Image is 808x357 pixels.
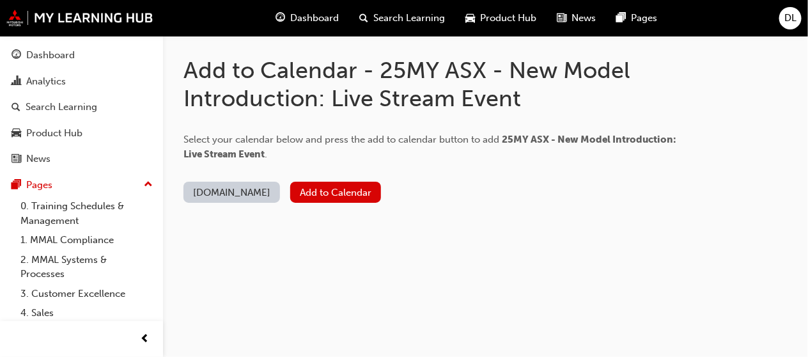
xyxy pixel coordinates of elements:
[144,177,153,193] span: up-icon
[606,5,667,31] a: pages-iconPages
[26,100,97,115] div: Search Learning
[571,11,596,26] span: News
[183,134,676,160] span: 25MY ASX - New Model Introduction: Live Stream Event
[616,10,626,26] span: pages-icon
[12,50,21,61] span: guage-icon
[5,70,158,93] a: Analytics
[779,7,802,29] button: DL
[276,10,285,26] span: guage-icon
[784,11,796,26] span: DL
[12,154,21,165] span: news-icon
[183,56,695,112] h1: Add to Calendar - 25MY ASX - New Model Introduction: Live Stream Event
[15,250,158,284] a: 2. MMAL Systems & Processes
[6,10,153,26] img: mmal
[5,122,158,145] a: Product Hub
[12,180,21,191] span: pages-icon
[373,11,445,26] span: Search Learning
[557,10,566,26] span: news-icon
[290,182,381,203] button: Add to Calendar
[26,178,52,193] div: Pages
[265,5,349,31] a: guage-iconDashboard
[26,152,50,166] div: News
[141,331,150,347] span: prev-icon
[5,95,158,119] a: Search Learning
[5,41,158,173] button: DashboardAnalyticsSearch LearningProduct HubNews
[15,230,158,250] a: 1. MMAL Compliance
[290,11,339,26] span: Dashboard
[26,126,82,141] div: Product Hub
[547,5,606,31] a: news-iconNews
[5,147,158,171] a: News
[183,134,676,160] span: Select your calendar below and press the add to calendar button to add .
[15,284,158,304] a: 3. Customer Excellence
[5,173,158,197] button: Pages
[26,74,66,89] div: Analytics
[12,128,21,139] span: car-icon
[183,182,280,203] button: [DOMAIN_NAME]
[15,303,158,323] a: 4. Sales
[480,11,536,26] span: Product Hub
[26,48,75,63] div: Dashboard
[465,10,475,26] span: car-icon
[349,5,455,31] a: search-iconSearch Learning
[15,196,158,230] a: 0. Training Schedules & Management
[359,10,368,26] span: search-icon
[12,102,20,113] span: search-icon
[631,11,657,26] span: Pages
[5,44,158,67] a: Dashboard
[12,76,21,88] span: chart-icon
[455,5,547,31] a: car-iconProduct Hub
